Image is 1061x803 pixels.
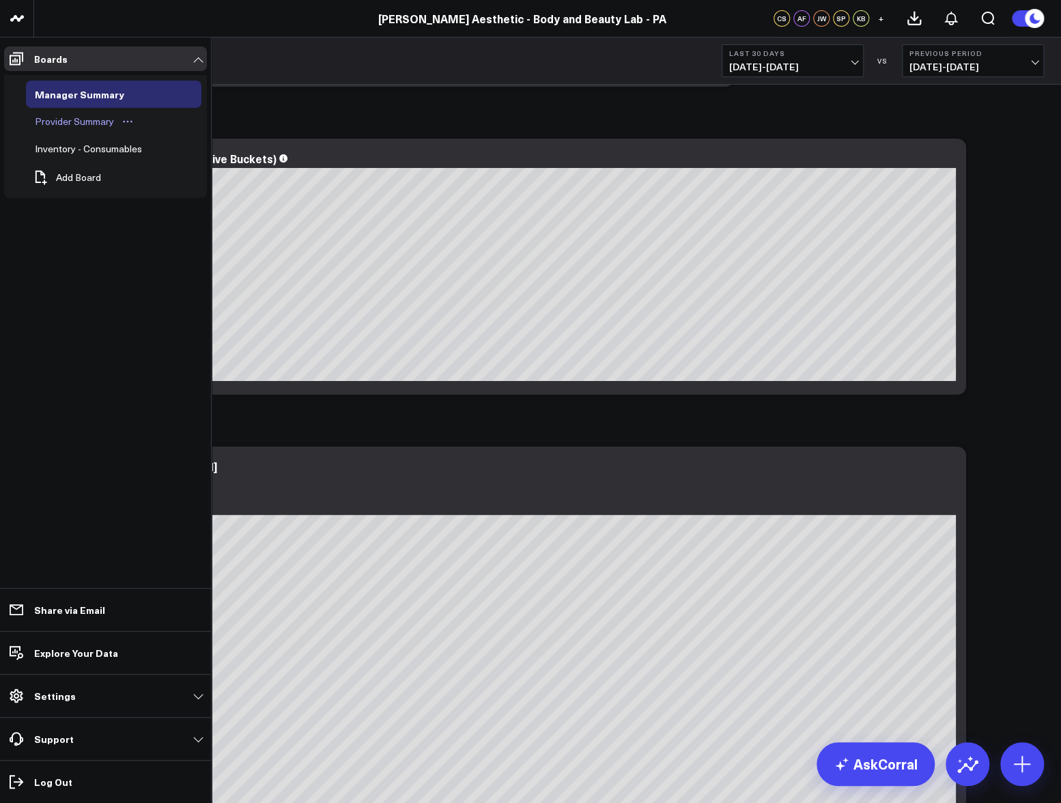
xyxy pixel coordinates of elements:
[817,742,935,786] a: AskCorral
[31,113,117,130] div: Provider Summary
[26,81,154,108] a: Manager SummaryOpen board menu
[878,14,884,23] span: +
[26,108,143,135] a: Provider SummaryOpen board menu
[378,11,666,26] a: [PERSON_NAME] Aesthetic - Body and Beauty Lab - PA
[56,172,101,183] span: Add Board
[34,604,105,615] p: Share via Email
[34,53,68,64] p: Boards
[26,163,108,193] button: Add Board
[34,776,72,787] p: Log Out
[793,10,810,27] div: AF
[873,10,889,27] button: +
[31,86,128,102] div: Manager Summary
[722,44,864,77] button: Last 30 Days[DATE]-[DATE]
[34,733,74,744] p: Support
[117,116,138,127] button: Open board menu
[813,10,830,27] div: JW
[729,49,856,57] b: Last 30 Days
[902,44,1044,77] button: Previous Period[DATE]-[DATE]
[31,141,145,157] div: Inventory - Consumables
[26,135,171,163] a: Inventory - ConsumablesOpen board menu
[853,10,869,27] div: KB
[833,10,849,27] div: SP
[871,57,895,65] div: VS
[61,504,956,515] div: Previous: 36
[34,690,76,701] p: Settings
[909,61,1036,72] span: [DATE] - [DATE]
[909,49,1036,57] b: Previous Period
[34,647,118,658] p: Explore Your Data
[4,770,207,794] a: Log Out
[729,61,856,72] span: [DATE] - [DATE]
[774,10,790,27] div: CS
